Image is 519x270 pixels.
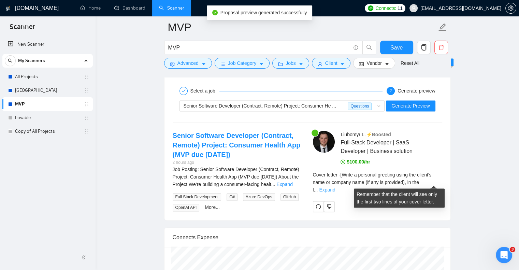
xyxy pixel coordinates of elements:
[84,101,89,107] span: holder
[170,61,175,67] span: setting
[438,23,447,32] span: edit
[363,44,376,51] span: search
[6,3,11,14] img: logo
[15,111,80,125] a: Lovable
[375,4,396,12] span: Connects:
[201,61,206,67] span: caret-down
[15,70,80,84] a: All Projects
[243,193,275,201] span: Azure DevOps
[299,61,303,67] span: caret-down
[318,61,322,67] span: user
[159,5,184,11] a: searchScanner
[325,59,337,67] span: Client
[312,58,351,69] button: userClientcaret-down
[348,102,372,110] span: Questions
[177,59,199,67] span: Advanced
[401,59,419,67] a: Reset All
[386,100,435,111] button: Generate Preview
[390,43,403,52] span: Save
[324,201,335,212] button: dislike
[259,61,264,67] span: caret-down
[5,58,15,63] span: search
[319,187,335,193] a: Expand
[340,61,345,67] span: caret-down
[18,54,45,68] span: My Scanners
[164,58,212,69] button: settingAdvancedcaret-down
[168,19,437,36] input: Scanner name...
[15,97,80,111] a: MVP
[205,204,220,210] a: More...
[280,193,299,201] span: GitHub
[190,87,219,95] div: Select a job
[411,6,416,11] span: user
[354,188,445,208] div: Remember that the client will see only the first two lines of your cover letter.
[228,59,256,67] span: Job Category
[506,5,516,11] span: setting
[2,54,93,138] li: My Scanners
[227,193,237,201] span: C#
[354,45,358,50] span: info-circle
[173,166,302,188] div: Job Posting: Senior Software Developer (Contract, Remote) Project: Consumer Health App (MVP due D...
[417,44,430,51] span: copy
[434,41,448,54] button: delete
[2,38,93,51] li: New Scanner
[168,43,350,52] input: Search Freelance Jobs...
[218,3,230,15] div: Close
[173,204,200,211] span: OpenAI API
[327,204,332,209] span: dislike
[173,132,301,158] a: Senior Software Developer (Contract, Remote) Project: Consumer Health App (MVP due [DATE])
[84,115,89,120] span: holder
[313,171,442,194] div: Remember that the client will see only the first two lines of your cover letter.
[314,187,318,193] span: ...
[313,131,335,153] img: c1qfNgxCCsITRb8HxPqxd7nUmhR6JIVtd2yTJOonyrDawkOLWgqQyTzPeSjSeb0K_M
[220,61,225,67] span: bars
[496,247,512,263] iframe: To enrich screen reader interactions, please activate Accessibility in Grammarly extension settings
[220,10,307,15] span: Proposal preview generated successfully
[286,59,296,67] span: Jobs
[4,22,41,36] span: Scanner
[391,102,430,110] span: Generate Preview
[272,58,309,69] button: folderJobscaret-down
[385,61,389,67] span: caret-down
[80,5,101,11] a: homeHome
[362,41,376,54] button: search
[505,3,516,14] button: setting
[510,247,515,252] span: 3
[215,58,270,69] button: barsJob Categorycaret-down
[173,193,221,201] span: Full Stack Development
[212,10,218,15] span: check-circle
[366,59,381,67] span: Vendor
[341,159,345,164] span: dollar
[368,5,373,11] img: upwork-logo.png
[81,254,88,261] span: double-left
[441,59,450,65] span: New
[341,159,370,165] span: $100.00/hr
[276,182,292,187] a: Expand
[435,44,448,51] span: delete
[173,228,442,247] div: Connects Expense
[313,172,432,193] span: Cover letter - [Write a personal greeting using the client's name or company name (if any is prov...
[15,125,80,138] a: Copy of All Projects
[417,41,431,54] button: copy
[390,88,392,93] span: 2
[205,3,218,16] button: Collapse window
[84,88,89,93] span: holder
[313,201,324,212] button: redo
[278,61,283,67] span: folder
[173,167,299,187] span: Job Posting: Senior Software Developer (Contract, Remote) Project: Consumer Health App (MVP due [...
[380,41,413,54] button: Save
[353,58,395,69] button: idcardVendorcaret-down
[341,138,422,155] span: Full-Stack Developer | SaaS Developer | Business solution
[114,5,145,11] a: dashboardDashboard
[15,84,80,97] a: [GEOGRAPHIC_DATA]
[366,132,391,137] span: ⚡️Boosted
[184,103,336,109] span: Senior Software Developer (Contract, Remote) Project: Consumer He ...
[84,74,89,80] span: holder
[4,3,17,16] button: go back
[359,61,364,67] span: idcard
[313,204,323,209] span: redo
[271,182,275,187] span: ...
[173,159,302,166] div: 2 hours ago
[84,129,89,134] span: holder
[341,132,365,137] span: Liubomyr L .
